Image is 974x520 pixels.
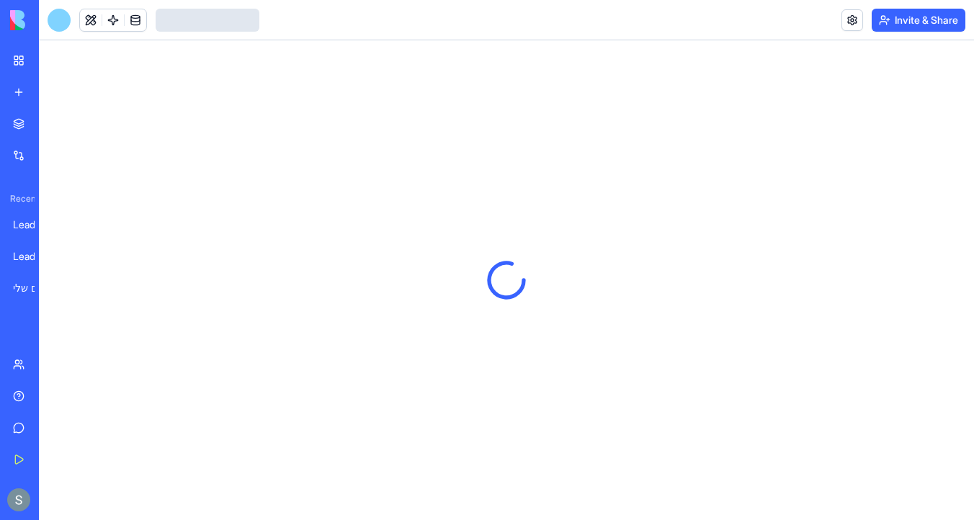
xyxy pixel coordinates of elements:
a: ספר המתכונים שלי [4,274,62,302]
a: Lead Enrichment Hub [4,242,62,271]
div: ספר המתכונים שלי [13,281,53,295]
img: ACg8ocKnDTHbS00rqwWSHQfXf8ia04QnQtz5EDX_Ef5UNrjqV-k=s96-c [7,488,30,511]
button: Invite & Share [872,9,965,32]
div: Lead Enrichment Hub [13,249,53,264]
a: Lead Enrichment Pro [4,210,62,239]
div: Lead Enrichment Pro [13,218,53,232]
span: Recent [4,193,35,205]
img: logo [10,10,99,30]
